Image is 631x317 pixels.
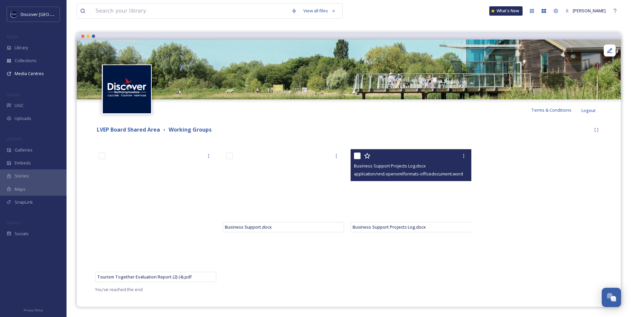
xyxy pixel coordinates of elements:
[7,92,21,97] span: COLLECT
[97,126,160,133] strong: LVEP Board Shared Area
[77,40,621,99] img: Stanwick Lakes.jpg
[573,8,606,14] span: [PERSON_NAME]
[15,57,37,64] span: Collections
[15,45,28,51] span: Library
[531,107,571,113] span: Terms & Conditions
[15,173,29,179] span: Stories
[562,4,609,17] a: [PERSON_NAME]
[11,11,17,18] img: Untitled%20design%20%282%29.png
[103,65,151,113] img: Untitled%20design%20%282%29.png
[24,308,43,312] span: Privacy Policy
[21,11,81,17] span: Discover [GEOGRAPHIC_DATA]
[602,288,621,307] button: Open Chat
[489,6,523,16] a: What's New
[581,107,596,113] span: Logout
[531,106,581,114] a: Terms & Conditions
[15,115,31,122] span: Uploads
[24,306,43,314] a: Privacy Policy
[95,286,143,292] span: You've reached the end
[300,4,339,17] a: View all files
[15,231,29,237] span: Socials
[15,147,33,153] span: Galleries
[15,186,26,192] span: Maps
[354,170,539,177] span: application/vnd.openxmlformats-officedocument.wordprocessingml.document | 18.78 kB | 0 x 0
[354,163,426,169] span: Business Support Projects Log.docx
[353,224,426,230] span: Business Support Projects Log.docx
[169,126,212,133] strong: Working Groups
[7,137,22,142] span: WIDGETS
[97,274,192,280] span: Tourism Together Evaluation Report (2) (4).pdf
[351,149,472,232] iframe: msdoc-iframe
[15,70,44,77] span: Media Centres
[15,160,31,166] span: Embeds
[7,220,20,225] span: SOCIALS
[223,149,344,232] iframe: msdoc-iframe
[225,224,272,230] span: Business Support.docx
[7,34,18,39] span: MEDIA
[15,102,24,109] span: UGC
[15,199,33,205] span: SnapLink
[92,4,288,18] input: Search your library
